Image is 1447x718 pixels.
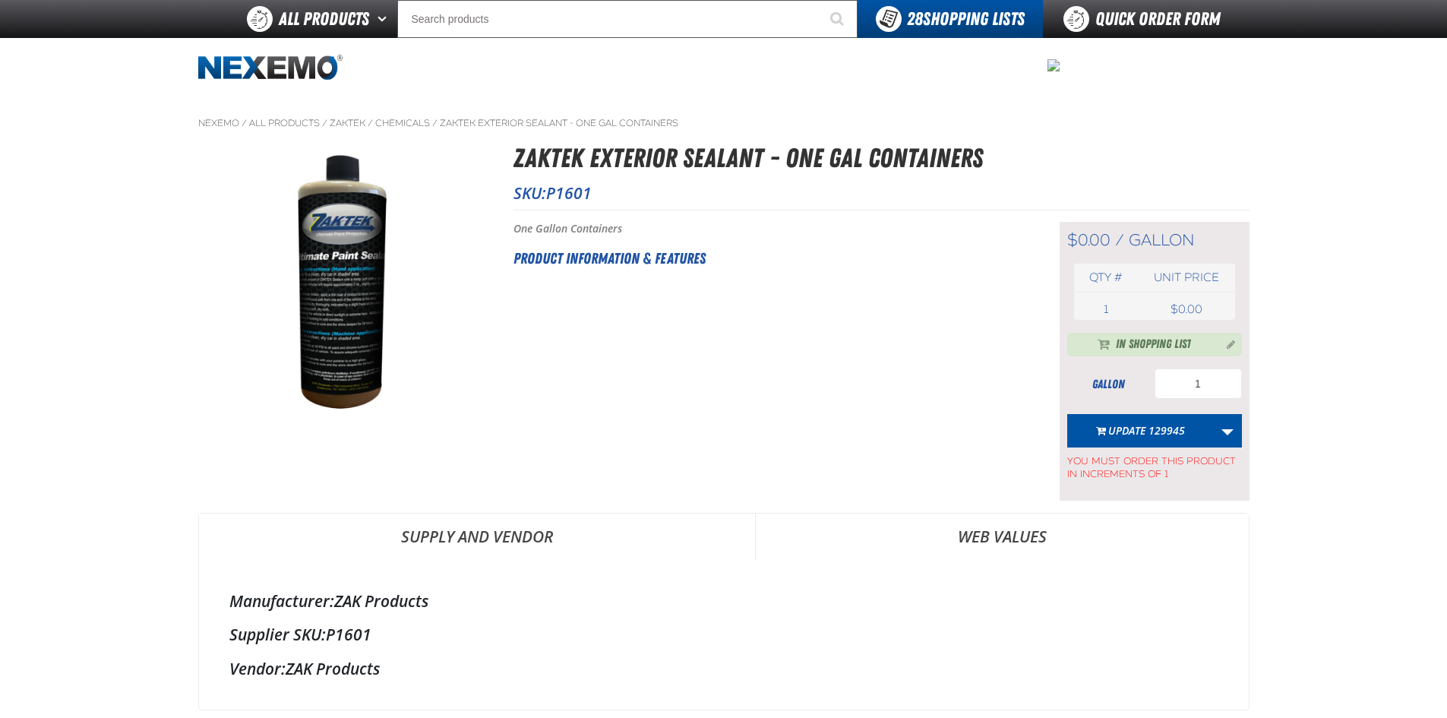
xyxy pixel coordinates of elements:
[375,117,430,129] a: Chemicals
[513,247,1022,270] h2: Product Information & Features
[432,117,438,129] span: /
[546,182,592,204] span: P1601
[229,590,1218,612] div: ZAK Products
[1047,59,1060,71] img: 78e660a0e78809e0bc1a0909468facc3.png
[198,117,1250,129] nav: Breadcrumbs
[229,590,334,612] label: Manufacturer:
[1138,299,1234,320] td: $0.00
[1115,230,1124,250] span: /
[229,624,326,645] label: Supplier SKU:
[756,514,1249,559] a: Web Values
[907,8,1025,30] span: Shopping Lists
[330,117,365,129] a: ZAKTEK
[1213,414,1242,448] a: More Actions
[1155,368,1242,399] input: Product Quantity
[368,117,373,129] span: /
[279,5,369,33] span: All Products
[1067,414,1214,448] button: Update 129945
[199,514,755,559] a: Supply and Vendor
[242,117,247,129] span: /
[249,117,320,129] a: All Products
[513,138,1250,179] h1: ZAKTEK Exterior Sealant - One Gal Containers
[229,658,286,679] label: Vendor:
[1067,230,1111,250] span: $0.00
[513,182,1250,204] p: SKU:
[1074,264,1139,292] th: Qty #
[198,55,343,81] a: Home
[229,624,1218,645] div: P1601
[1129,230,1195,250] span: gallon
[198,117,239,129] a: Nexemo
[322,117,327,129] span: /
[229,658,1218,679] div: ZAK Products
[440,117,678,129] a: ZAKTEK Exterior Sealant - One Gal Containers
[1067,448,1242,481] span: You must order this product in increments of 1
[1215,334,1239,353] button: Manage current product in the Shopping List
[1104,302,1108,316] span: 1
[1067,376,1151,393] div: gallon
[1116,336,1191,354] span: In Shopping List
[907,8,923,30] strong: 28
[1138,264,1234,292] th: Unit price
[198,55,343,81] img: Nexemo logo
[281,138,404,425] img: ZAKTEK Exterior Sealant - One Gal Containers
[513,222,1022,236] p: One Gallon Containers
